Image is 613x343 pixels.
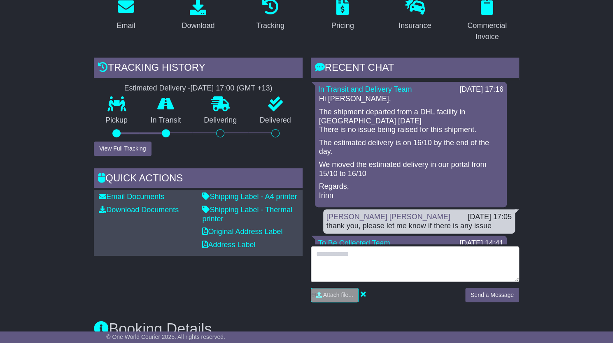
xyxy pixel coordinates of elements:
[318,239,390,247] a: To Be Collected Team
[202,241,255,249] a: Address Label
[94,84,302,93] div: Estimated Delivery -
[399,20,431,31] div: Insurance
[202,206,292,223] a: Shipping Label - Thermal printer
[319,95,503,104] p: Hi [PERSON_NAME],
[182,20,214,31] div: Download
[94,58,302,80] div: Tracking history
[117,20,135,31] div: Email
[331,20,354,31] div: Pricing
[202,227,282,236] a: Original Address Label
[139,116,193,125] p: In Transit
[465,288,519,302] button: Send a Message
[319,139,503,156] p: The estimated delivery is on 16/10 by the end of the day.
[468,213,512,222] div: [DATE] 17:05
[94,116,139,125] p: Pickup
[106,334,225,340] span: © One World Courier 2025. All rights reserved.
[460,20,513,42] div: Commercial Invoice
[311,58,519,80] div: RECENT CHAT
[319,160,503,178] p: We moved the estimated delivery in our portal from 15/10 to 16/10
[318,85,412,93] a: In Transit and Delivery Team
[459,85,503,94] div: [DATE] 17:16
[94,168,302,190] div: Quick Actions
[190,84,272,93] div: [DATE] 17:00 (GMT +13)
[192,116,248,125] p: Delivering
[248,116,303,125] p: Delivered
[99,192,164,201] a: Email Documents
[99,206,179,214] a: Download Documents
[256,20,284,31] div: Tracking
[94,141,151,156] button: View Full Tracking
[459,239,503,248] div: [DATE] 14:41
[94,321,519,337] h3: Booking Details
[326,222,512,231] div: thank you, please let me know if there is any issue
[202,192,297,201] a: Shipping Label - A4 printer
[319,108,503,134] p: The shipment departed from a DHL facility in [GEOGRAPHIC_DATA] [DATE] There is no issue being rai...
[319,182,503,200] p: Regards, Irinn
[326,213,450,221] a: [PERSON_NAME] [PERSON_NAME]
